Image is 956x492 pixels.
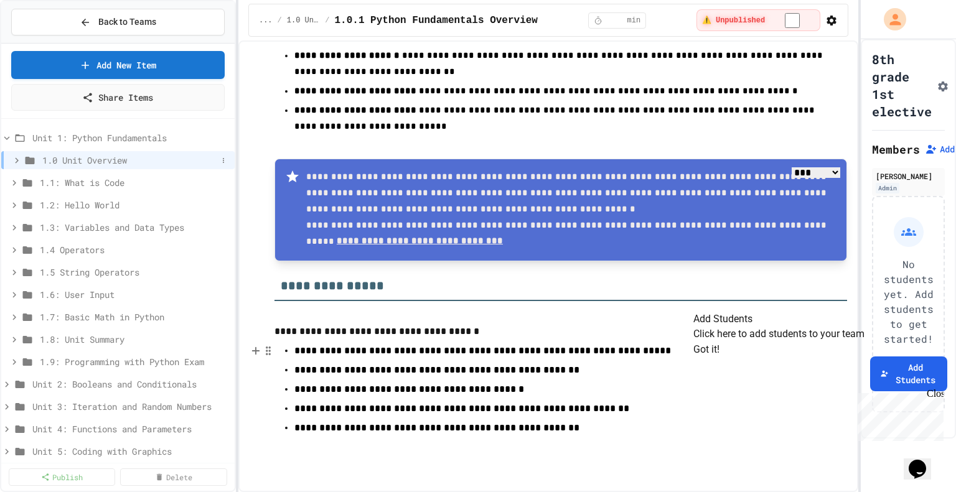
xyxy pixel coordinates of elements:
[876,170,941,182] div: [PERSON_NAME]
[32,445,230,458] span: Unit 5: Coding with Graphics
[870,356,947,391] button: Add Students
[40,288,230,301] span: 1.6: User Input
[693,327,865,341] p: Click here to add students to your team
[693,342,719,357] button: Got it!
[937,78,949,93] button: Assignment Settings
[40,221,230,234] span: 1.3: Variables and Data Types
[40,176,230,189] span: 1.1: What is Code
[334,13,537,28] span: 1.0.1 Python Fundamentals Overview
[40,355,230,368] span: 1.9: Programming with Python Exam
[11,9,225,35] button: Back to Teams
[702,16,765,26] span: ⚠️ Unpublished
[325,16,329,26] span: /
[32,131,230,144] span: Unit 1: Python Fundamentals
[925,143,955,155] button: Add
[287,16,321,26] span: 1.0 Unit Overview
[40,243,230,256] span: 1.4 Operators
[904,442,944,480] iframe: chat widget
[32,400,230,413] span: Unit 3: Iteration and Random Numbers
[32,378,230,391] span: Unit 2: Booleans and Conditionals
[217,154,230,167] button: More options
[40,266,230,279] span: 1.5 String Operators
[5,5,86,79] div: Chat with us now!Close
[40,333,230,346] span: 1.8: Unit Summary
[853,388,944,441] iframe: chat widget
[98,16,156,29] span: Back to Teams
[259,16,273,26] span: ...
[120,468,227,486] a: Delete
[278,16,282,26] span: /
[876,183,899,193] div: Admin
[627,16,641,26] span: min
[11,51,225,79] a: Add New Item
[696,9,820,31] div: ⚠️ Students cannot see this content! Click the toggle to publish it and make it visible to your c...
[872,141,920,158] h2: Members
[40,198,230,211] span: 1.2: Hello World
[9,468,115,486] a: Publish
[11,84,225,111] a: Share Items
[32,422,230,435] span: Unit 4: Functions and Parameters
[871,5,909,34] div: My Account
[693,312,865,327] h2: Add Students
[883,257,934,346] p: No students yet. Add students to get started!
[40,310,230,323] span: 1.7: Basic Math in Python
[872,50,932,120] h1: 8th grade 1st elective
[770,13,815,28] input: publish toggle
[42,154,217,167] span: 1.0 Unit Overview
